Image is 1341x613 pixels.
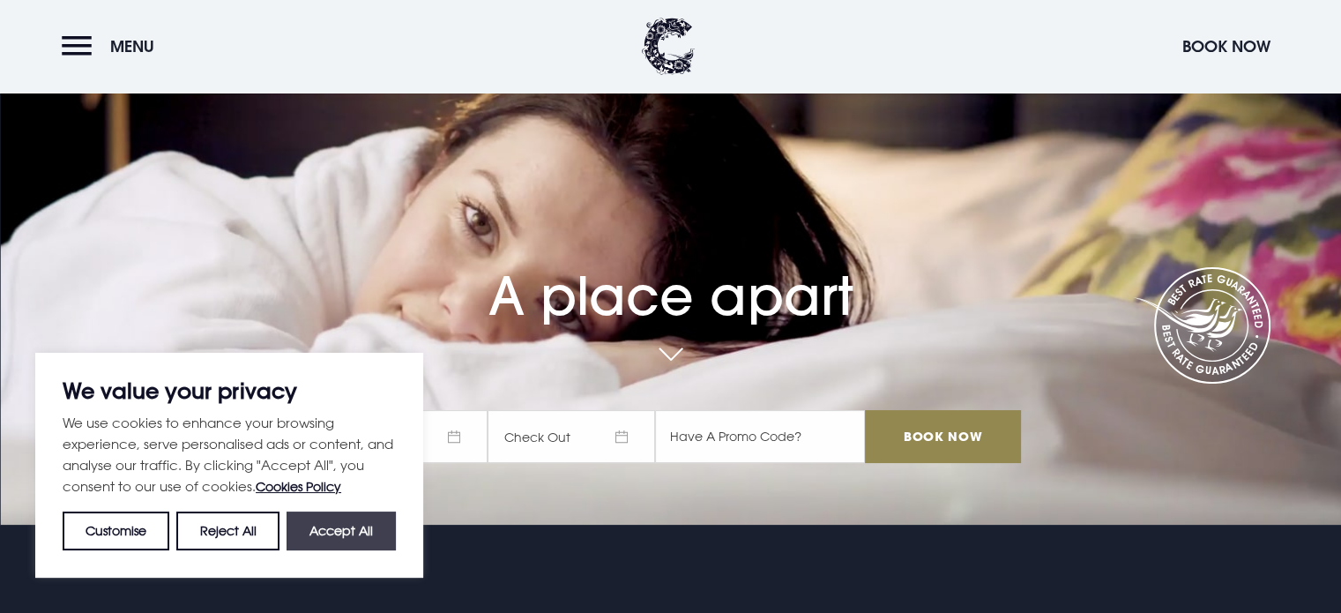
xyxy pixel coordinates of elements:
[1173,27,1279,65] button: Book Now
[62,27,163,65] button: Menu
[488,410,655,463] span: Check Out
[320,227,1020,327] h1: A place apart
[63,380,396,401] p: We value your privacy
[176,512,279,550] button: Reject All
[256,479,341,494] a: Cookies Policy
[63,512,169,550] button: Customise
[110,36,154,56] span: Menu
[655,410,865,463] input: Have A Promo Code?
[642,18,695,75] img: Clandeboye Lodge
[63,412,396,497] p: We use cookies to enhance your browsing experience, serve personalised ads or content, and analys...
[865,410,1020,463] input: Book Now
[287,512,396,550] button: Accept All
[35,353,423,578] div: We value your privacy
